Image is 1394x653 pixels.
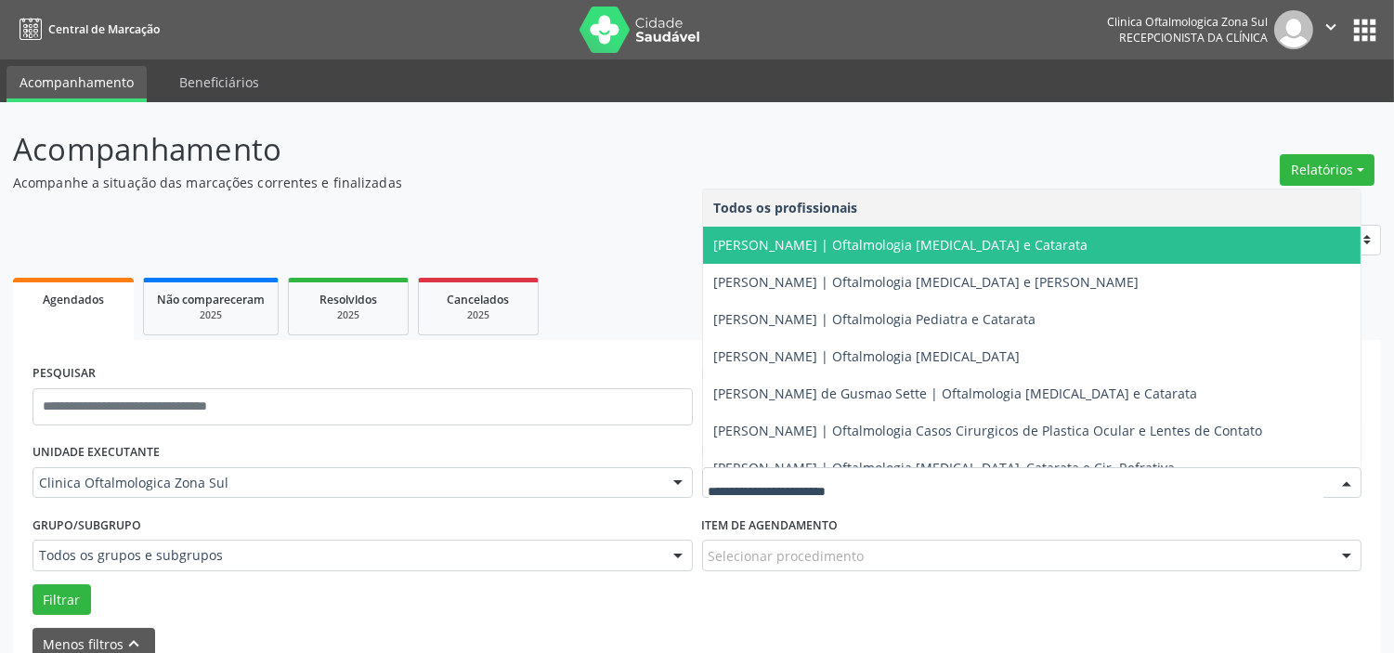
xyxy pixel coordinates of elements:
[1348,14,1381,46] button: apps
[714,347,1021,365] span: [PERSON_NAME] | Oftalmologia [MEDICAL_DATA]
[1107,14,1268,30] div: Clinica Oftalmologica Zona Sul
[1280,154,1374,186] button: Relatórios
[157,292,265,307] span: Não compareceram
[1321,17,1341,37] i: 
[319,292,377,307] span: Resolvidos
[1119,30,1268,46] span: Recepcionista da clínica
[13,173,971,192] p: Acompanhe a situação das marcações correntes e finalizadas
[714,199,858,216] span: Todos os profissionais
[432,308,525,322] div: 2025
[13,14,160,45] a: Central de Marcação
[48,21,160,37] span: Central de Marcação
[714,459,1176,477] span: [PERSON_NAME] | Oftalmologia [MEDICAL_DATA], Catarata e Cir. Refrativa
[714,236,1088,254] span: [PERSON_NAME] | Oftalmologia [MEDICAL_DATA] e Catarata
[13,126,971,173] p: Acompanhamento
[39,474,655,492] span: Clinica Oftalmologica Zona Sul
[7,66,147,102] a: Acompanhamento
[1313,10,1348,49] button: 
[702,511,839,540] label: Item de agendamento
[33,511,141,540] label: Grupo/Subgrupo
[714,310,1036,328] span: [PERSON_NAME] | Oftalmologia Pediatra e Catarata
[33,359,96,388] label: PESQUISAR
[33,438,160,467] label: UNIDADE EXECUTANTE
[43,292,104,307] span: Agendados
[709,546,865,566] span: Selecionar procedimento
[166,66,272,98] a: Beneficiários
[448,292,510,307] span: Cancelados
[1274,10,1313,49] img: img
[714,273,1140,291] span: [PERSON_NAME] | Oftalmologia [MEDICAL_DATA] e [PERSON_NAME]
[39,546,655,565] span: Todos os grupos e subgrupos
[714,422,1263,439] span: [PERSON_NAME] | Oftalmologia Casos Cirurgicos de Plastica Ocular e Lentes de Contato
[157,308,265,322] div: 2025
[33,584,91,616] button: Filtrar
[714,385,1198,402] span: [PERSON_NAME] de Gusmao Sette | Oftalmologia [MEDICAL_DATA] e Catarata
[302,308,395,322] div: 2025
